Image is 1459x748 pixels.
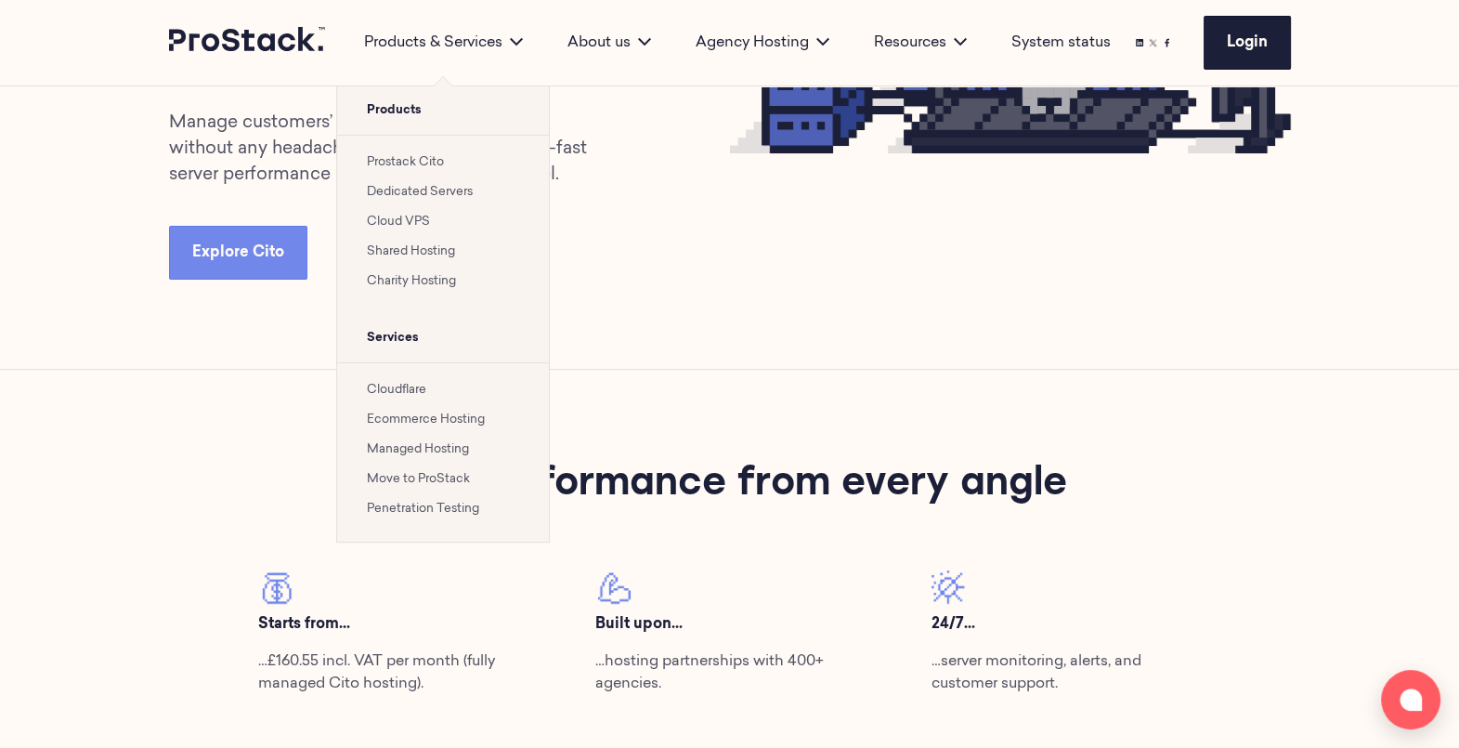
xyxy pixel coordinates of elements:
[337,86,549,135] span: Products
[1204,16,1291,70] a: Login
[367,413,485,426] a: Ecommerce Hosting
[326,459,1134,511] h2: Top performance from every angle
[192,245,284,260] span: Explore Cito
[1227,35,1268,50] span: Login
[367,156,444,168] a: Prostack Cito
[258,650,528,695] p: …£160.55 incl. VAT per month (fully managed Cito hosting).
[367,216,430,228] a: Cloud VPS
[595,613,865,636] p: Built upon...
[169,27,327,59] a: Prostack logo
[1381,670,1440,729] button: Open chat window
[169,226,307,280] a: Explore Cito
[673,32,852,54] div: Agency Hosting
[367,186,473,198] a: Dedicated Servers
[595,650,865,695] p: …hosting partnerships with 400+ agencies.
[545,32,673,54] div: About us
[258,571,293,606] img: No setup fee
[258,613,528,636] p: Starts from...
[367,245,455,257] a: Shared Hosting
[1011,32,1111,54] a: System status
[367,503,479,515] a: Penetration Testing
[931,613,1201,636] p: 24/7...
[169,33,614,189] p: Cito is a web hosting platform designed with web developers, for digital agencies. Manage custome...
[367,473,470,485] a: Move to ProStack
[852,32,989,54] div: Resources
[367,384,426,396] a: Cloudflare
[367,275,456,287] a: Charity Hosting
[931,571,967,606] img: 24/7 support
[337,314,549,362] span: Services
[342,32,545,54] div: Products & Services
[931,650,1201,695] p: …server monitoring, alerts, and customer support.
[367,443,469,455] a: Managed Hosting
[595,571,631,606] img: Best for big guns ico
